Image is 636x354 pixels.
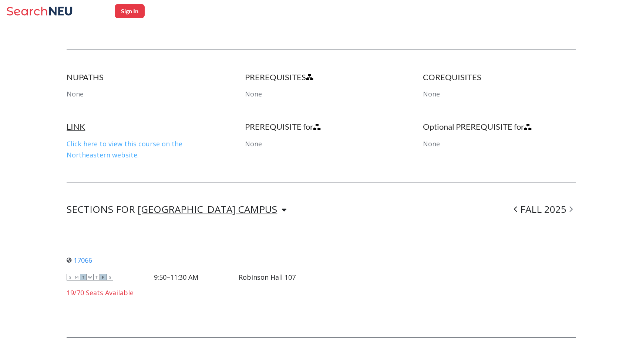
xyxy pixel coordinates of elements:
a: 17066 [67,256,92,265]
div: SECTIONS FOR [67,205,287,214]
span: None [67,89,84,98]
div: 19/70 Seats Available [67,289,296,297]
div: [GEOGRAPHIC_DATA] CAMPUS [138,205,277,213]
span: None [245,89,262,98]
span: F [100,274,107,280]
h4: LINK [67,122,219,132]
h4: PREREQUISITES [245,72,398,82]
div: FALL 2025 [511,205,576,214]
span: M [73,274,80,280]
h4: PREREQUISITE for [245,122,398,132]
div: 9:50–11:30 AM [154,273,198,281]
div: Robinson Hall 107 [239,273,296,281]
button: Sign In [115,4,145,18]
span: None [245,139,262,148]
h4: COREQUISITES [423,72,576,82]
span: S [67,274,73,280]
a: Click here to view this course on the Northeastern website. [67,139,182,159]
span: W [87,274,93,280]
span: S [107,274,113,280]
span: T [80,274,87,280]
span: T [93,274,100,280]
span: None [423,139,440,148]
span: None [423,89,440,98]
h4: NUPATHS [67,72,219,82]
h4: Optional PREREQUISITE for [423,122,576,132]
